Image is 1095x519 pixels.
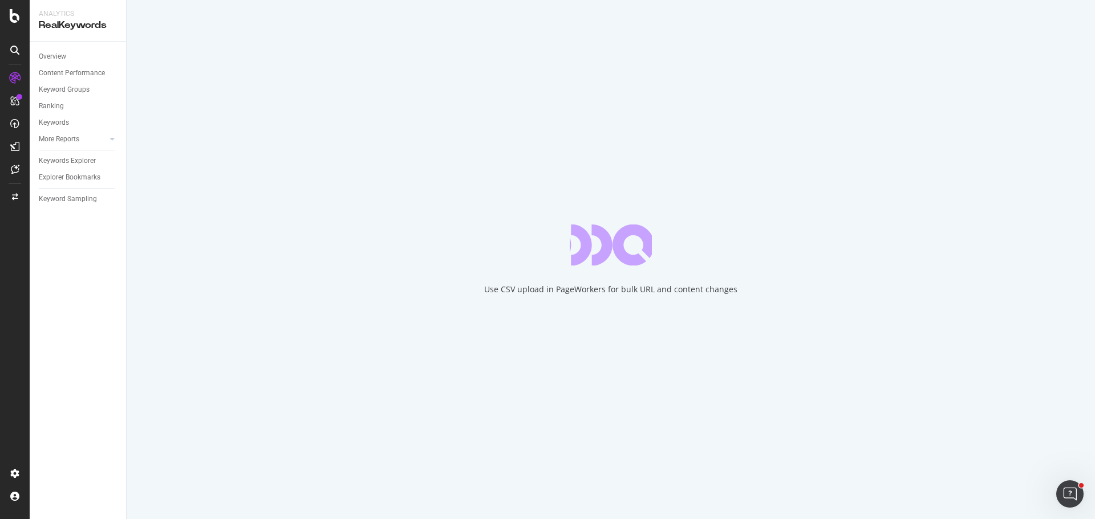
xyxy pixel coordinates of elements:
[39,117,118,129] a: Keywords
[39,19,117,32] div: RealKeywords
[39,133,107,145] a: More Reports
[39,171,100,183] div: Explorer Bookmarks
[39,155,118,167] a: Keywords Explorer
[39,100,64,112] div: Ranking
[39,193,97,205] div: Keyword Sampling
[39,171,118,183] a: Explorer Bookmarks
[39,100,118,112] a: Ranking
[484,284,737,295] div: Use CSV upload in PageWorkers for bulk URL and content changes
[39,67,118,79] a: Content Performance
[39,155,96,167] div: Keywords Explorer
[39,51,66,63] div: Overview
[39,84,90,96] div: Keyword Groups
[39,117,69,129] div: Keywords
[1056,480,1084,508] iframe: Intercom live chat
[39,193,118,205] a: Keyword Sampling
[39,51,118,63] a: Overview
[39,133,79,145] div: More Reports
[39,67,105,79] div: Content Performance
[39,9,117,19] div: Analytics
[570,224,652,265] div: animation
[39,84,118,96] a: Keyword Groups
